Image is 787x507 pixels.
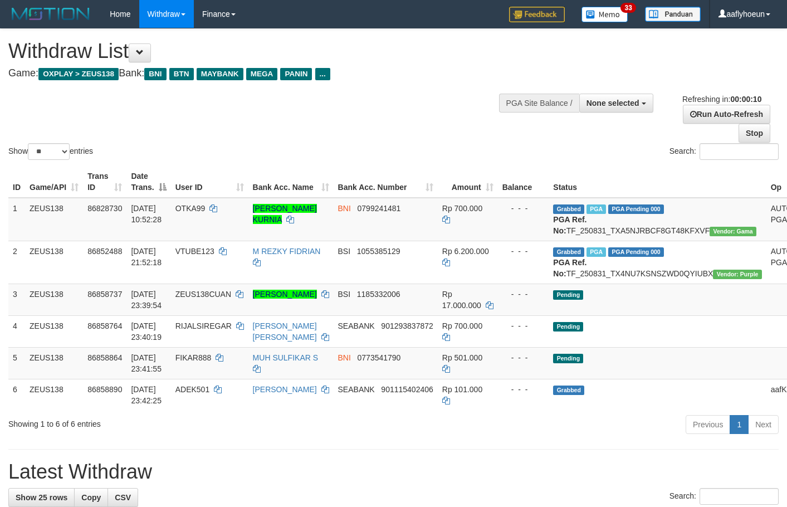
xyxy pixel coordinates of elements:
div: - - - [502,384,545,395]
span: PGA Pending [608,204,664,214]
span: ZEUS138CUAN [175,290,231,299]
img: Button%20Memo.svg [581,7,628,22]
b: PGA Ref. No: [553,215,586,235]
div: Showing 1 to 6 of 6 entries [8,414,320,430]
img: MOTION_logo.png [8,6,93,22]
span: [DATE] 23:39:54 [131,290,162,310]
a: MUH SULFIKAR S [253,353,318,362]
td: ZEUS138 [25,284,83,315]
span: Grabbed [553,204,584,214]
span: [DATE] 23:40:19 [131,321,162,342]
select: Showentries [28,143,70,160]
td: 3 [8,284,25,315]
span: ... [315,68,330,80]
span: 33 [620,3,636,13]
b: PGA Ref. No: [553,258,586,278]
span: CSV [115,493,131,502]
span: Pending [553,354,583,363]
th: Bank Acc. Name: activate to sort column ascending [248,166,334,198]
th: Bank Acc. Number: activate to sort column ascending [334,166,438,198]
td: 2 [8,241,25,284]
span: Rp 700.000 [442,321,482,330]
img: panduan.png [645,7,701,22]
span: BNI [338,353,351,362]
span: BSI [338,290,351,299]
span: OXPLAY > ZEUS138 [38,68,119,80]
span: [DATE] 21:52:18 [131,247,162,267]
span: 86858737 [87,290,122,299]
a: [PERSON_NAME] KURNIA [253,204,317,224]
span: 86852488 [87,247,122,256]
div: - - - [502,352,545,363]
span: SEABANK [338,321,375,330]
td: ZEUS138 [25,241,83,284]
td: ZEUS138 [25,379,83,411]
span: Vendor URL: https://trx31.1velocity.biz [710,227,756,236]
td: ZEUS138 [25,198,83,241]
span: Marked by aafsolysreylen [586,247,606,257]
th: Game/API: activate to sort column ascending [25,166,83,198]
a: Previous [686,415,730,434]
h1: Latest Withdraw [8,461,779,483]
a: M REZKY FIDRIAN [253,247,321,256]
input: Search: [700,143,779,160]
input: Search: [700,488,779,505]
th: Amount: activate to sort column ascending [438,166,498,198]
a: 1 [730,415,749,434]
div: - - - [502,289,545,300]
a: CSV [107,488,138,507]
span: Copy 1055385129 to clipboard [357,247,400,256]
td: ZEUS138 [25,347,83,379]
h4: Game: Bank: [8,68,514,79]
th: Date Trans.: activate to sort column descending [126,166,170,198]
img: Feedback.jpg [509,7,565,22]
th: User ID: activate to sort column ascending [171,166,248,198]
span: BTN [169,68,194,80]
span: Grabbed [553,247,584,257]
span: Rp 6.200.000 [442,247,489,256]
span: Rp 700.000 [442,204,482,213]
strong: 00:00:10 [730,95,761,104]
span: Marked by aafsreyleap [586,204,606,214]
td: 1 [8,198,25,241]
button: None selected [579,94,653,113]
span: Copy 0799241481 to clipboard [358,204,401,213]
span: Copy 901115402406 to clipboard [381,385,433,394]
span: Copy 901293837872 to clipboard [381,321,433,330]
span: SEABANK [338,385,375,394]
span: [DATE] 10:52:28 [131,204,162,224]
span: Grabbed [553,386,584,395]
td: 6 [8,379,25,411]
span: BSI [338,247,351,256]
th: Trans ID: activate to sort column ascending [83,166,126,198]
a: [PERSON_NAME] [253,385,317,394]
span: RIJALSIREGAR [175,321,232,330]
span: 86858890 [87,385,122,394]
th: ID [8,166,25,198]
span: BNI [144,68,166,80]
td: ZEUS138 [25,315,83,347]
a: Show 25 rows [8,488,75,507]
div: PGA Site Balance / [499,94,579,113]
span: 86858864 [87,353,122,362]
td: TF_250831_TXA5NJRBCF8GT48KFXVF [549,198,766,241]
span: ADEK501 [175,385,209,394]
span: OTKA99 [175,204,206,213]
a: Copy [74,488,108,507]
span: Rp 17.000.000 [442,290,481,310]
span: [DATE] 23:41:55 [131,353,162,373]
span: Refreshing in: [682,95,761,104]
span: FIKAR888 [175,353,212,362]
h1: Withdraw List [8,40,514,62]
span: Copy [81,493,101,502]
span: Copy 0773541790 to clipboard [358,353,401,362]
label: Search: [669,488,779,505]
span: Rp 501.000 [442,353,482,362]
label: Search: [669,143,779,160]
th: Status [549,166,766,198]
span: PANIN [280,68,312,80]
td: 5 [8,347,25,379]
th: Balance [498,166,549,198]
a: [PERSON_NAME] [253,290,317,299]
span: 86858764 [87,321,122,330]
